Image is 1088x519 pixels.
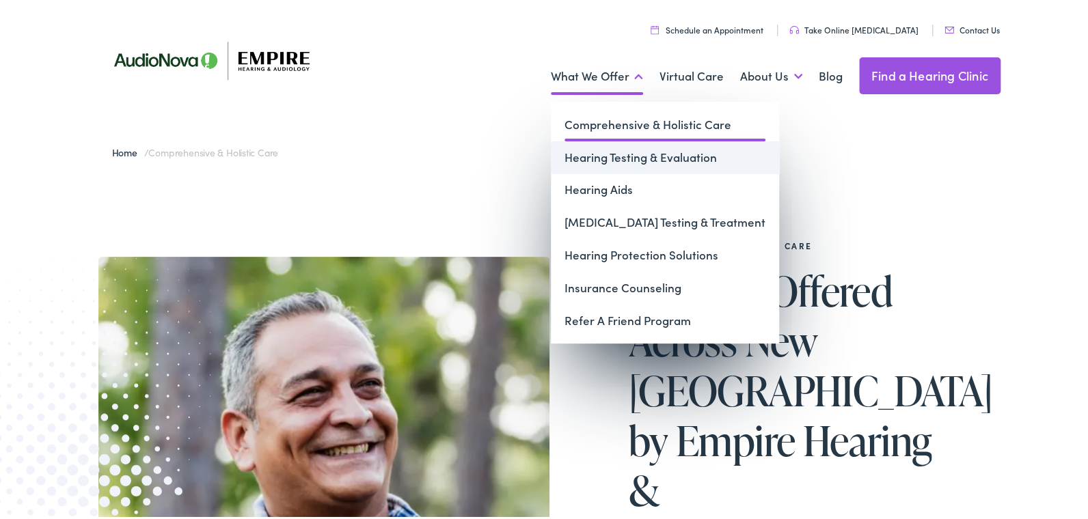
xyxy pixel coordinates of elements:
[789,23,799,31] img: utility icon
[859,55,1001,92] a: Find a Hearing Clinic
[112,143,144,156] a: Home
[551,171,779,204] a: Hearing Aids
[551,269,779,302] a: Insurance Counseling
[629,315,737,361] span: Across
[744,315,817,361] span: New
[551,139,779,171] a: Hearing Testing & Evaluation
[944,21,1000,33] a: Contact Us
[651,21,763,33] a: Schedule an Appointment
[551,302,779,335] a: Refer A Friend Program
[551,48,643,99] a: What We Offer
[819,48,843,99] a: Blog
[651,23,659,31] img: utility icon
[629,415,668,460] span: by
[676,415,795,460] span: Empire
[629,365,993,410] span: [GEOGRAPHIC_DATA]
[148,143,278,156] span: Comprehensive & Holistic Care
[659,48,724,99] a: Virtual Care
[789,21,919,33] a: Take Online [MEDICAL_DATA]
[112,143,279,156] span: /
[551,106,779,139] a: Comprehensive & Holistic Care
[629,238,957,248] h2: Comprehensive & Holistic Care
[551,236,779,269] a: Hearing Protection Solutions
[803,415,932,460] span: Hearing
[944,24,954,31] img: utility icon
[629,465,659,510] span: &
[769,266,893,311] span: Offered
[740,48,802,99] a: About Us
[551,204,779,236] a: [MEDICAL_DATA] Testing & Treatment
